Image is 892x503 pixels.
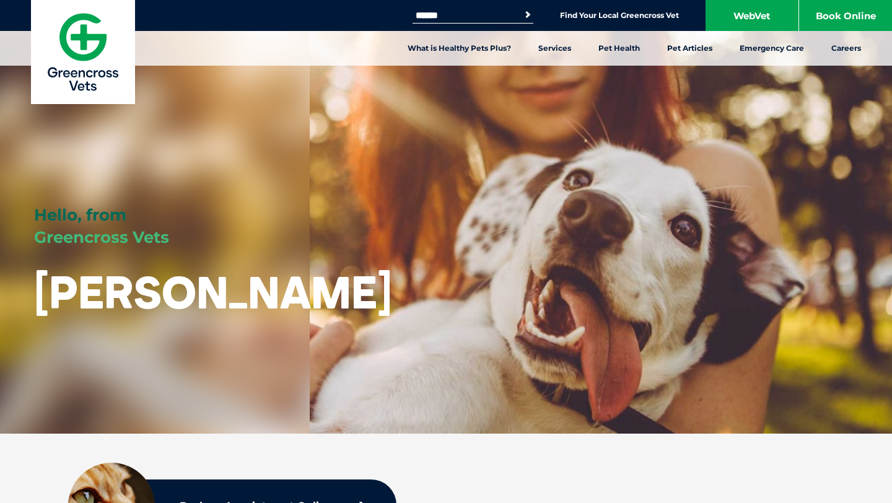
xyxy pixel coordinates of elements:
[34,268,392,317] h1: [PERSON_NAME]
[522,9,534,21] button: Search
[654,31,726,66] a: Pet Articles
[726,31,818,66] a: Emergency Care
[585,31,654,66] a: Pet Health
[560,11,679,20] a: Find Your Local Greencross Vet
[394,31,525,66] a: What is Healthy Pets Plus?
[34,227,169,247] span: Greencross Vets
[525,31,585,66] a: Services
[818,31,875,66] a: Careers
[34,205,126,225] span: Hello, from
